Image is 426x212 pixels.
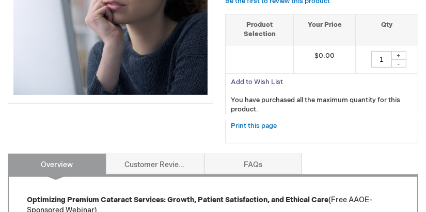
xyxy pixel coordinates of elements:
strong: Optimizing Premium Cataract Services: Growth, Patient Satisfaction, and Ethical Care [27,195,328,204]
a: Overview [8,154,106,174]
a: Print this page [231,120,277,133]
a: Customer Reviews [106,154,204,174]
a: FAQs [204,154,303,174]
div: - [391,59,406,68]
p: You have purchased all the maximum quantity for this product. [231,95,413,115]
th: Product Selection [226,14,293,45]
td: $0.00 [294,45,356,73]
input: Qty [371,51,392,68]
div: + [391,51,406,60]
a: Add to Wish List [231,77,283,86]
span: Add to Wish List [231,78,283,86]
th: Qty [355,14,418,45]
th: Your Price [294,14,356,45]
